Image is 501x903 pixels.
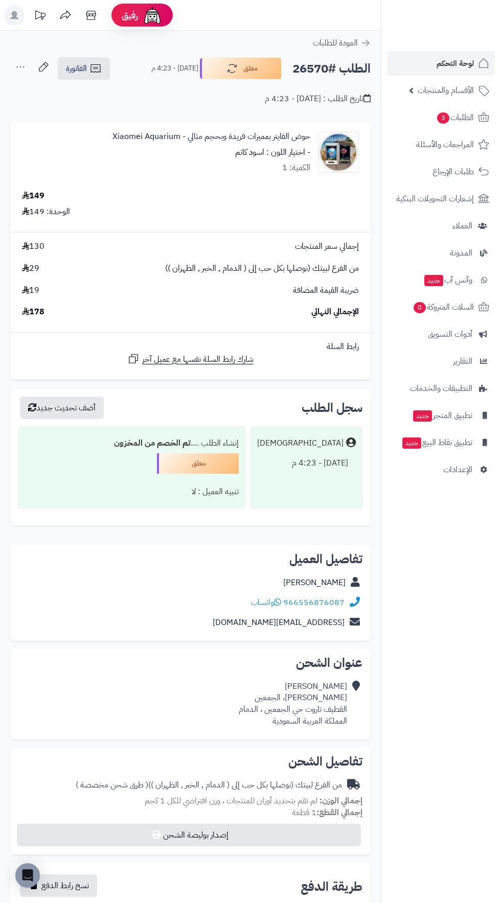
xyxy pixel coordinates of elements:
a: الفاتورة [58,57,110,80]
span: ( طرق شحن مخصصة ) [76,779,148,791]
span: إشعارات التحويلات البنكية [396,192,474,206]
span: الطلبات [436,110,474,125]
small: [DATE] - 4:23 م [151,63,198,74]
div: إنشاء الطلب .... [25,433,239,453]
img: logo-2.png [431,27,491,49]
span: 130 [22,241,44,252]
span: تطبيق المتجر [412,408,472,423]
b: تم الخصم من المخزون [114,437,191,449]
h2: عنوان الشحن [18,657,362,669]
div: Open Intercom Messenger [15,863,40,888]
div: [DATE] - 4:23 م [257,453,356,473]
span: 19 [22,285,39,296]
small: 1 قطعة [292,806,362,819]
div: تاريخ الطلب : [DATE] - 4:23 م [265,93,371,105]
span: العملاء [452,219,472,233]
button: أضف تحديث جديد [20,397,104,419]
span: التطبيقات والخدمات [410,381,472,396]
a: طلبات الإرجاع [388,159,495,184]
span: الإجمالي النهائي [311,306,359,318]
h3: سجل الطلب [302,402,362,414]
a: إشعارات التحويلات البنكية [388,187,495,211]
a: لوحة التحكم [388,51,495,76]
a: واتساب [251,596,281,609]
a: شارك رابط السلة نفسها مع عميل آخر [127,353,254,365]
a: المدونة [388,241,495,265]
a: تحديثات المنصة [27,5,53,28]
span: 0 [414,302,426,313]
span: 178 [22,306,44,318]
a: المراجعات والأسئلة [388,132,495,157]
button: إصدار بوليصة الشحن [17,824,361,846]
a: العملاء [388,214,495,238]
small: - اختيار اللون : اسود كاتم [235,146,310,158]
h2: تفاصيل العميل [18,553,362,565]
a: تطبيق المتجرجديد [388,403,495,428]
a: 966556876087 [283,596,345,609]
span: شارك رابط السلة نفسها مع عميل آخر [142,354,254,365]
strong: إجمالي الوزن: [320,795,362,807]
div: من الفرع لبيتك (نوصلها بكل حب إلى ( الدمام , الخبر , الظهران )) [76,779,342,791]
span: تطبيق نقاط البيع [401,435,472,450]
span: الأقسام والمنتجات [418,83,474,98]
div: الكمية: 1 [282,162,310,174]
div: رابط السلة [14,341,367,353]
span: جديد [413,410,432,422]
strong: إجمالي القطع: [316,806,362,819]
img: ai-face.png [142,5,163,26]
span: العودة للطلبات [313,37,358,49]
a: أدوات التسويق [388,322,495,346]
span: 29 [22,263,39,274]
a: [EMAIL_ADDRESS][DOMAIN_NAME] [213,616,345,629]
span: نسخ رابط الدفع [41,879,89,892]
span: لم تقم بتحديد أوزان للمنتجات ، وزن افتراضي للكل 1 كجم [145,795,317,807]
h2: تفاصيل الشحن [18,755,362,768]
a: حوض الفايتر بمميزات فريدة وبحجم مثالي - Xiaomei Aquarium [112,131,310,143]
span: الفاتورة [66,62,87,75]
span: السلات المتروكة [413,300,474,314]
h2: طريقة الدفع [301,881,362,893]
span: ضريبة القيمة المضافة [293,285,359,296]
span: جديد [424,275,443,286]
a: العودة للطلبات [313,37,371,49]
span: من الفرع لبيتك (نوصلها بكل حب إلى ( الدمام , الخبر , الظهران )) [165,263,359,274]
div: تنبيه العميل : لا [25,482,239,502]
a: التطبيقات والخدمات [388,376,495,401]
span: 3 [437,112,449,124]
span: أدوات التسويق [428,327,472,341]
a: الطلبات3 [388,105,495,130]
img: 1748954042-1748952520704_bwejq3_2_1DCACEQ-90x90.jpg [318,132,358,173]
span: رفيق [122,9,138,21]
button: معلق [200,58,282,79]
span: جديد [402,437,421,449]
div: 149 [22,190,44,202]
div: [DEMOGRAPHIC_DATA] [257,437,344,449]
span: المدونة [450,246,472,260]
div: الوحدة: 149 [22,206,70,218]
a: السلات المتروكة0 [388,295,495,319]
span: لوحة التحكم [437,56,474,71]
a: تطبيق نقاط البيعجديد [388,430,495,455]
span: طلبات الإرجاع [432,165,474,179]
span: المراجعات والأسئلة [416,137,474,152]
div: معلق [157,453,239,474]
span: إجمالي سعر المنتجات [295,241,359,252]
span: التقارير [453,354,472,368]
h2: الطلب #26570 [292,58,371,79]
a: التقارير [388,349,495,374]
span: الإعدادات [443,462,472,477]
a: وآتس آبجديد [388,268,495,292]
button: نسخ رابط الدفع [20,874,97,897]
a: الإعدادات [388,457,495,482]
div: [PERSON_NAME] [PERSON_NAME]، الجمعين القطيف تاروت حي الجمعين ، الدمام المملكة العربية السعودية [239,681,347,727]
a: [PERSON_NAME] [283,576,346,589]
span: وآتس آب [423,273,472,287]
